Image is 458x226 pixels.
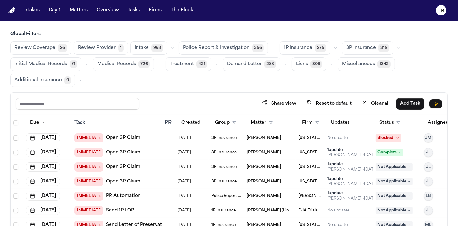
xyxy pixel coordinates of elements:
[342,41,393,55] button: 3P Insurance315
[97,61,136,67] span: Medical Records
[429,99,442,108] button: Immediate Task
[93,57,154,71] button: Medical Records726
[78,45,116,51] span: Review Provider
[151,44,163,52] span: 968
[170,61,194,67] span: Treatment
[74,41,128,55] button: Review Provider1
[264,60,276,68] span: 288
[378,44,389,52] span: 315
[130,41,167,55] button: Intake968
[396,98,424,110] button: Add Task
[8,7,15,14] img: Finch Logo
[223,57,280,71] button: Demand Letter288
[179,41,268,55] button: Police Report & Investigation356
[64,76,71,84] span: 0
[125,5,142,16] button: Tasks
[94,5,121,16] button: Overview
[292,57,326,71] button: Liens308
[252,44,264,52] span: 356
[310,60,322,68] span: 308
[70,60,77,68] span: 71
[14,61,67,67] span: Initial Medical Records
[303,98,356,110] button: Reset to default
[168,5,196,16] button: The Flock
[135,45,149,51] span: Intake
[14,77,62,84] span: Additional Insurance
[138,60,150,68] span: 726
[21,5,42,16] button: Intakes
[227,61,262,67] span: Demand Letter
[315,44,326,52] span: 275
[14,45,55,51] span: Review Coverage
[284,45,312,51] span: 1P Insurance
[183,45,250,51] span: Police Report & Investigation
[146,5,164,16] button: Firms
[10,57,81,71] button: Initial Medical Records71
[346,45,376,51] span: 3P Insurance
[10,31,448,37] h3: Global Filters
[342,61,375,67] span: Miscellaneous
[358,98,394,110] button: Clear all
[296,61,308,67] span: Liens
[166,57,211,71] button: Treatment421
[196,60,207,68] span: 421
[67,5,90,16] button: Matters
[46,5,63,16] button: Day 1
[8,7,15,14] a: Home
[338,57,395,71] button: Miscellaneous1342
[10,41,71,55] button: Review Coverage26
[10,74,75,87] button: Additional Insurance0
[258,98,300,110] button: Share view
[58,44,67,52] span: 26
[280,41,330,55] button: 1P Insurance275
[377,60,391,68] span: 1342
[118,44,124,52] span: 1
